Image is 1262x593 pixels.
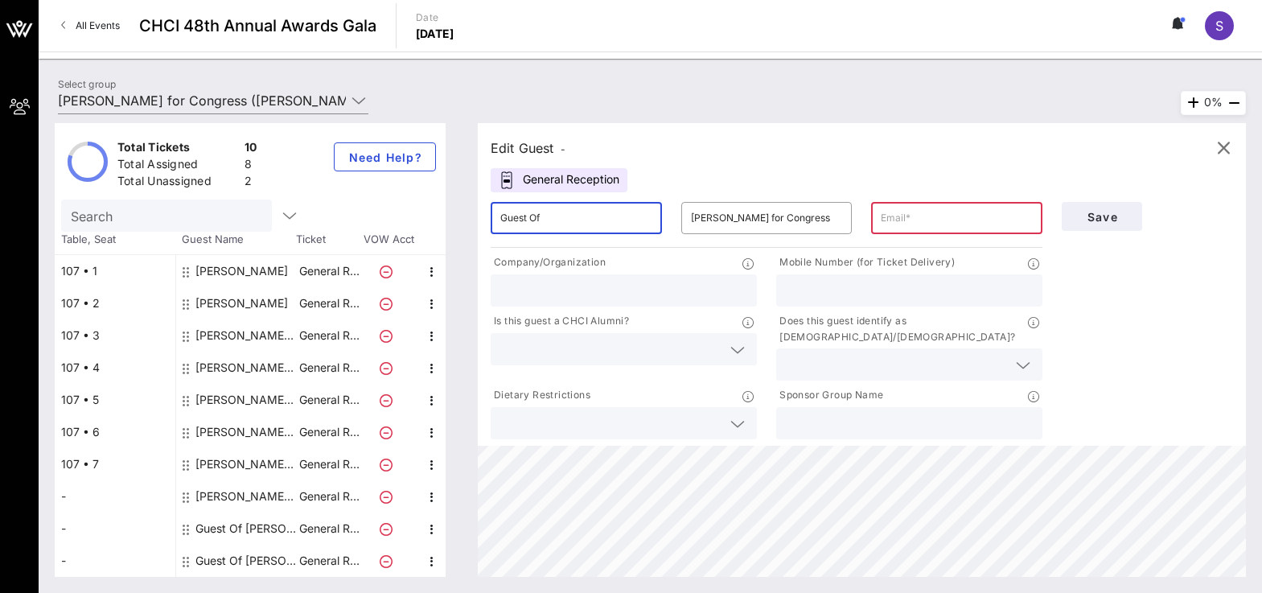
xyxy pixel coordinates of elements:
input: Last Name* [691,205,843,231]
p: General R… [297,384,361,416]
span: VOW Acct [360,232,417,248]
div: 0% [1181,91,1246,115]
div: 107 • 4 [55,352,175,384]
div: 107 • 6 [55,416,175,448]
div: 107 • 2 [55,287,175,319]
p: General R… [297,352,361,384]
button: Save [1062,202,1142,231]
span: S [1215,18,1223,34]
div: 107 • 1 [55,255,175,287]
div: Angelica Razo Jeffries for Congress [195,480,297,513]
div: - [55,480,175,513]
span: Table, Seat [55,232,175,248]
p: General R… [297,255,361,287]
span: CHCI 48th Annual Awards Gala [139,14,376,38]
div: Total Unassigned [117,173,238,193]
a: All Events [51,13,129,39]
p: Date [416,10,454,26]
span: All Events [76,19,120,31]
p: Company/Organization [491,254,606,271]
p: General R… [297,480,361,513]
span: Save [1075,210,1129,224]
p: Mobile Number (for Ticket Delivery) [776,254,955,271]
span: Need Help? [347,150,422,164]
p: General R… [297,416,361,448]
div: 107 • 7 [55,448,175,480]
p: Is this guest a CHCI Alumni? [491,313,629,330]
div: 8 [245,156,257,176]
div: Guest Of Jeffries for Congress [195,513,297,545]
p: General R… [297,545,361,577]
span: - [561,143,565,155]
div: Andrea Zayas Jeffries for Congress [195,448,297,480]
div: Total Assigned [117,156,238,176]
p: General R… [297,287,361,319]
div: Edit Guest [491,137,565,159]
div: Allison Zayas Jeffries for Congress [195,384,297,416]
span: Ticket [296,232,360,248]
div: General Reception [491,168,627,192]
div: Javier Gamboa Jeffries for Congress [195,416,297,448]
input: First Name* [500,205,652,231]
div: Xochitl Oseguera Jeffries for Congress [195,352,297,384]
div: Lilian Sanchez [195,287,288,319]
div: S [1205,11,1234,40]
div: Guest Of Jeffries for Congress [195,545,297,577]
div: - [55,513,175,545]
p: General R… [297,319,361,352]
p: [DATE] [416,26,454,42]
p: Does this guest identify as [DEMOGRAPHIC_DATA]/[DEMOGRAPHIC_DATA]? [776,313,1028,345]
div: - [55,545,175,577]
div: María R. González Jeffries for Congress [195,319,297,352]
label: Select group [58,78,116,90]
div: 10 [245,139,257,159]
div: 2 [245,173,257,193]
p: Sponsor Group Name [776,387,883,404]
div: 107 • 3 [55,319,175,352]
p: General R… [297,448,361,480]
p: General R… [297,513,361,545]
p: Dietary Restrictions [491,387,590,404]
div: 107 • 5 [55,384,175,416]
div: Vanessa CARDENAS [195,255,288,287]
div: Total Tickets [117,139,238,159]
button: Need Help? [334,142,436,171]
span: Guest Name [175,232,296,248]
input: Email* [881,205,1033,231]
